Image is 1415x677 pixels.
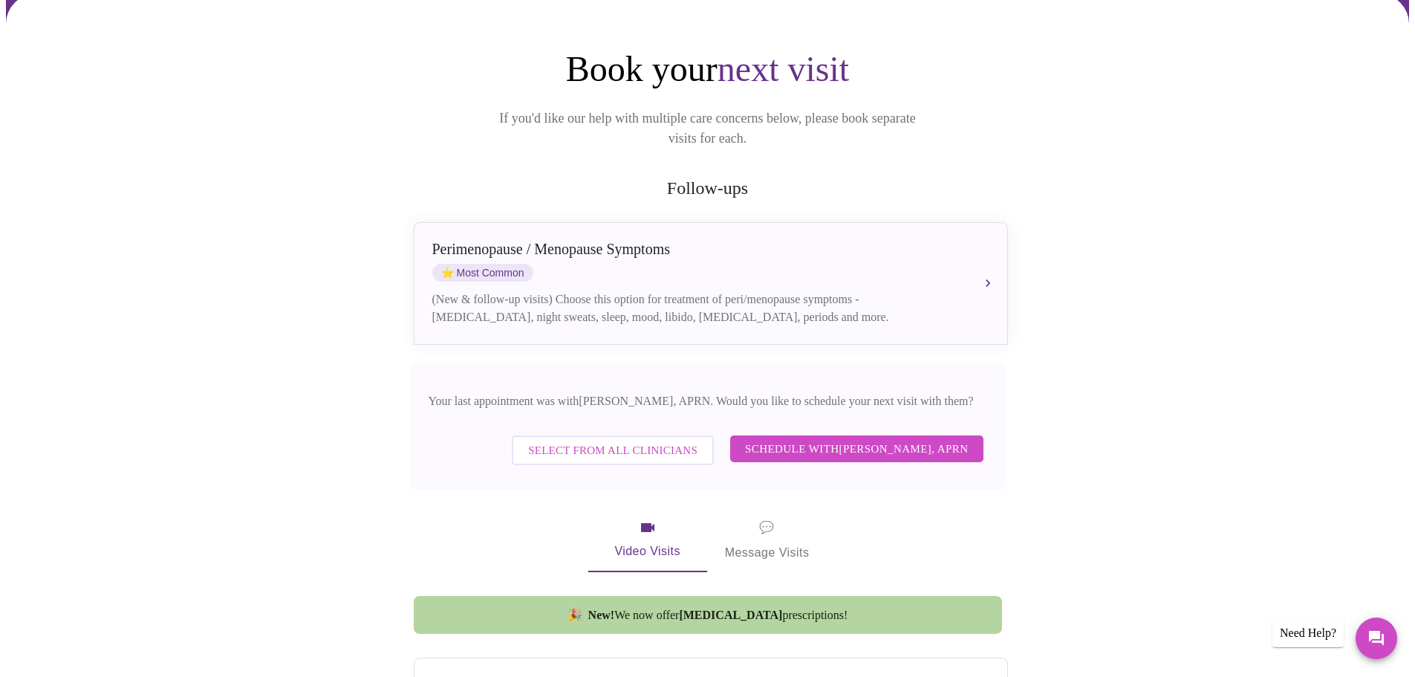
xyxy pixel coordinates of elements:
div: (New & follow-up visits) Choose this option for treatment of peri/menopause symptoms - [MEDICAL_D... [432,291,960,326]
h2: Follow-ups [411,178,1005,198]
h1: Book your [411,48,1005,91]
span: next visit [718,49,849,88]
div: Perimenopause / Menopause Symptoms [432,241,960,258]
button: Perimenopause / Menopause SymptomsstarMost Common(New & follow-up visits) Choose this option for ... [414,222,1008,345]
div: Need Help? [1272,619,1344,647]
span: new [567,608,582,622]
span: Schedule with [PERSON_NAME], APRN [745,439,969,459]
button: Messages [1356,618,1397,659]
span: Message Visits [725,517,810,563]
strong: [MEDICAL_DATA] [679,609,782,621]
strong: New! [588,609,615,621]
span: star [441,267,454,279]
span: message [759,517,774,538]
span: Most Common [432,264,533,282]
button: Schedule with[PERSON_NAME], APRN [730,435,983,462]
p: Your last appointment was with [PERSON_NAME], APRN . Would you like to schedule your next visit w... [429,392,987,410]
button: Select from All Clinicians [512,435,714,465]
p: If you'd like our help with multiple care concerns below, please book separate visits for each. [479,108,937,149]
span: We now offer prescriptions! [588,609,848,622]
span: Video Visits [606,519,689,562]
span: Select from All Clinicians [528,441,697,460]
